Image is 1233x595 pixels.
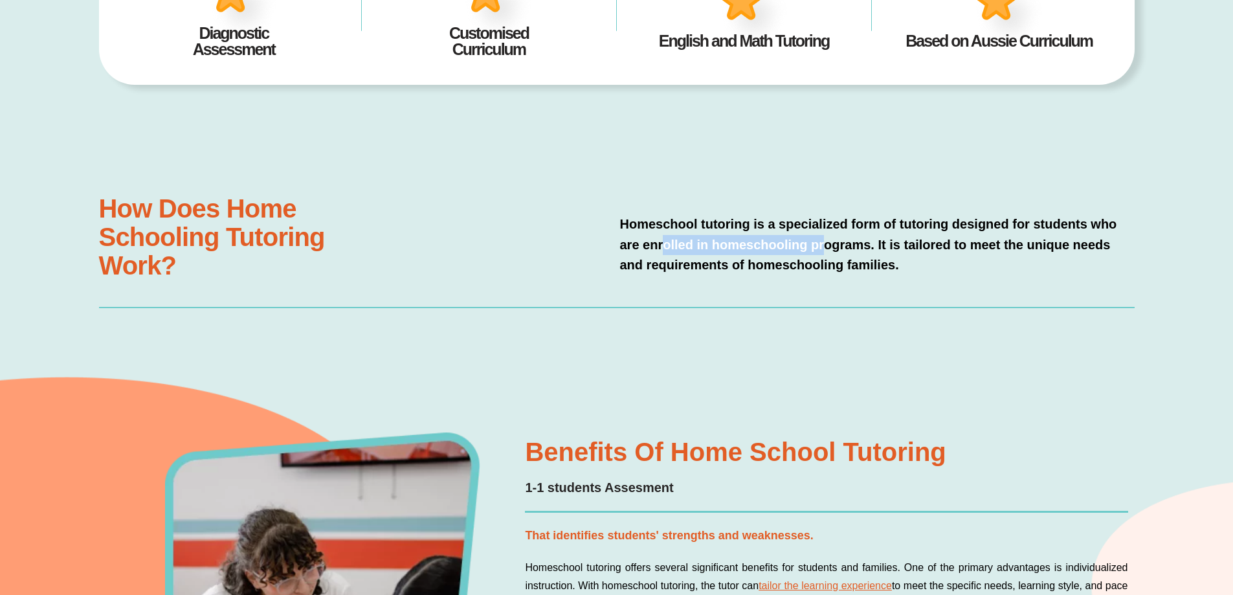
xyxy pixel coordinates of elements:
[381,25,597,58] h4: Customised Curriculum
[525,478,1127,498] h4: 1-1 students Assesment
[1017,449,1233,595] iframe: Chat Widget
[126,25,342,58] h4: Diagnostic Assessment
[891,33,1107,49] h4: Based on Aussie Curriculum
[759,580,892,591] a: tailor the learning experience
[525,526,1127,546] p: That identifies students' strengths and weaknesses.​
[99,194,325,280] span: How Does Home Schooling Tutoring Work?
[636,33,852,49] h4: English and Math Tutoring
[525,439,1127,465] h3: Benefits of Home School Tutoring
[620,214,1135,275] p: Homeschool tutoring is a specialized form of tutoring designed for students who are enrolled in h...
